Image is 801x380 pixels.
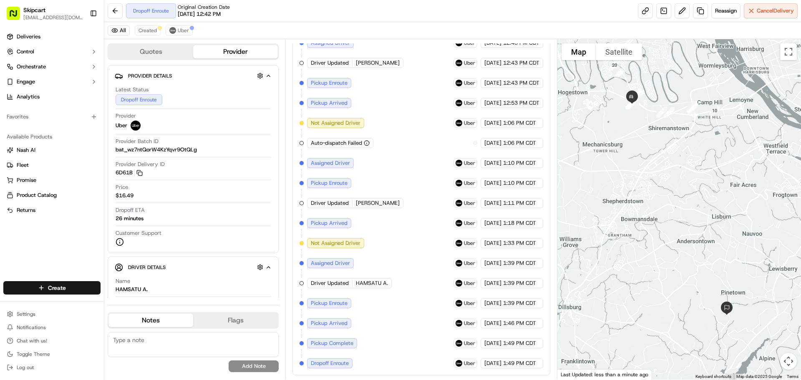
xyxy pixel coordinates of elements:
span: 12:53 PM CDT [503,99,539,107]
button: Created [135,25,161,35]
div: HAMSATU A. [116,286,148,293]
button: Settings [3,308,101,320]
span: Provider Batch ID [116,138,159,145]
span: Toggle Theme [17,351,50,357]
span: [DATE] [484,299,501,307]
span: 1:18 PM CDT [503,219,536,227]
span: Promise [17,176,36,184]
span: Fleet [17,161,29,169]
span: [DATE] [484,99,501,107]
button: Show street map [562,43,596,60]
a: Fleet [7,161,97,169]
div: 💻 [71,122,77,128]
span: Uber [464,80,475,86]
div: 21 [611,65,628,82]
span: Returns [17,206,35,214]
img: uber-new-logo.jpeg [456,80,462,86]
span: Control [17,48,34,55]
span: 12:43 PM CDT [503,59,539,67]
img: uber-new-logo.jpeg [456,60,462,66]
span: Uber [464,360,475,367]
span: Driver Updated [311,59,349,67]
span: Uber [464,60,475,66]
span: Chat with us! [17,337,47,344]
span: 1:06 PM CDT [503,119,536,127]
span: Provider [116,112,136,120]
span: Product Catalog [17,191,57,199]
img: uber-new-logo.jpeg [169,27,176,34]
img: uber-new-logo.jpeg [456,340,462,347]
span: 12:43 PM CDT [503,79,539,87]
a: 📗Knowledge Base [5,118,67,133]
button: Flags [193,314,278,327]
a: Returns [7,206,97,214]
span: 1:10 PM CDT [503,159,536,167]
span: [EMAIL_ADDRESS][DOMAIN_NAME] [23,14,83,21]
span: HAMSATU A. [356,279,388,287]
button: Returns [3,204,101,217]
button: CancelDelivery [744,3,798,18]
span: [PERSON_NAME] [356,199,400,207]
span: Uber [178,27,189,34]
span: $16.49 [116,192,133,199]
button: Log out [3,362,101,373]
button: Promise [3,174,101,187]
button: Driver Details [115,260,272,274]
span: Notifications [17,324,46,331]
div: Last Updated: less than a minute ago [557,369,652,380]
span: [DATE] [484,179,501,187]
img: uber-new-logo.jpeg [456,220,462,226]
span: Driver Details [128,264,166,271]
span: Pickup Complete [311,340,353,347]
span: Customer Support [116,229,161,237]
button: Fleet [3,159,101,172]
span: Reassign [715,7,737,15]
span: Dropoff Enroute [311,360,349,367]
button: Toggle fullscreen view [780,43,797,60]
a: Deliveries [3,30,101,43]
span: Skipcart [23,6,45,14]
span: Uber [464,220,475,226]
span: Assigned Driver [311,259,350,267]
span: [DATE] [484,279,501,287]
span: Pickup Arrived [311,99,348,107]
span: Assigned Driver [311,159,350,167]
img: uber-new-logo.jpeg [456,320,462,327]
a: Open this area in Google Maps (opens a new window) [559,369,587,380]
div: Favorites [3,110,101,123]
button: Create [3,281,101,294]
span: [DATE] 12:42 PM [178,10,221,18]
span: 1:49 PM CDT [503,360,536,367]
button: Start new chat [142,82,152,92]
img: uber-new-logo.jpeg [456,240,462,247]
img: uber-new-logo.jpeg [456,260,462,267]
span: Driver Updated [311,199,349,207]
div: 22 [627,86,645,103]
div: Available Products [3,130,101,143]
span: [DATE] [484,320,501,327]
button: Provider Details [115,69,272,83]
img: uber-new-logo.jpeg [456,280,462,287]
span: Uber [464,160,475,166]
span: [DATE] [484,360,501,367]
span: Orchestrate [17,63,46,70]
span: Name [116,277,130,285]
span: [PERSON_NAME] [356,59,400,67]
span: 1:39 PM CDT [503,279,536,287]
button: Notifications [3,322,101,333]
span: Driver Updated [311,279,349,287]
span: Provider Details [128,73,172,79]
span: [DATE] [484,340,501,347]
button: Chat with us! [3,335,101,347]
button: Nash AI [3,143,101,157]
img: 1736555255976-a54dd68f-1ca7-489b-9aae-adbdc363a1c4 [8,80,23,95]
span: Cancel Delivery [757,7,794,15]
span: Uber [464,300,475,307]
span: Deliveries [17,33,40,40]
a: Promise [7,176,97,184]
span: Uber [464,340,475,347]
button: 6D61B [116,169,143,176]
span: Settings [17,311,35,317]
span: Uber [116,122,127,129]
span: [DATE] [484,239,501,247]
